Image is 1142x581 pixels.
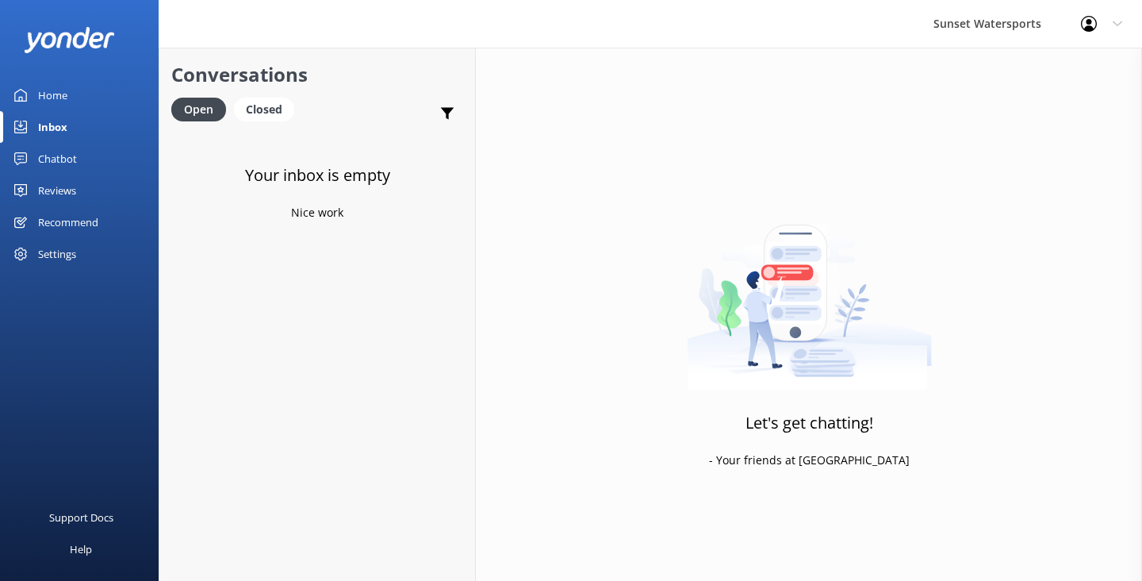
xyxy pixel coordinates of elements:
[49,502,113,533] div: Support Docs
[245,163,390,188] h3: Your inbox is empty
[234,98,294,121] div: Closed
[709,452,910,469] p: - Your friends at [GEOGRAPHIC_DATA]
[38,175,76,206] div: Reviews
[687,191,932,390] img: artwork of a man stealing a conversation from at giant smartphone
[171,60,463,90] h2: Conversations
[38,238,76,270] div: Settings
[171,100,234,117] a: Open
[38,111,67,143] div: Inbox
[38,206,98,238] div: Recommend
[171,98,226,121] div: Open
[234,100,302,117] a: Closed
[24,27,115,53] img: yonder-white-logo.png
[38,143,77,175] div: Chatbot
[291,204,343,221] p: Nice work
[70,533,92,565] div: Help
[745,410,873,436] h3: Let's get chatting!
[38,79,67,111] div: Home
